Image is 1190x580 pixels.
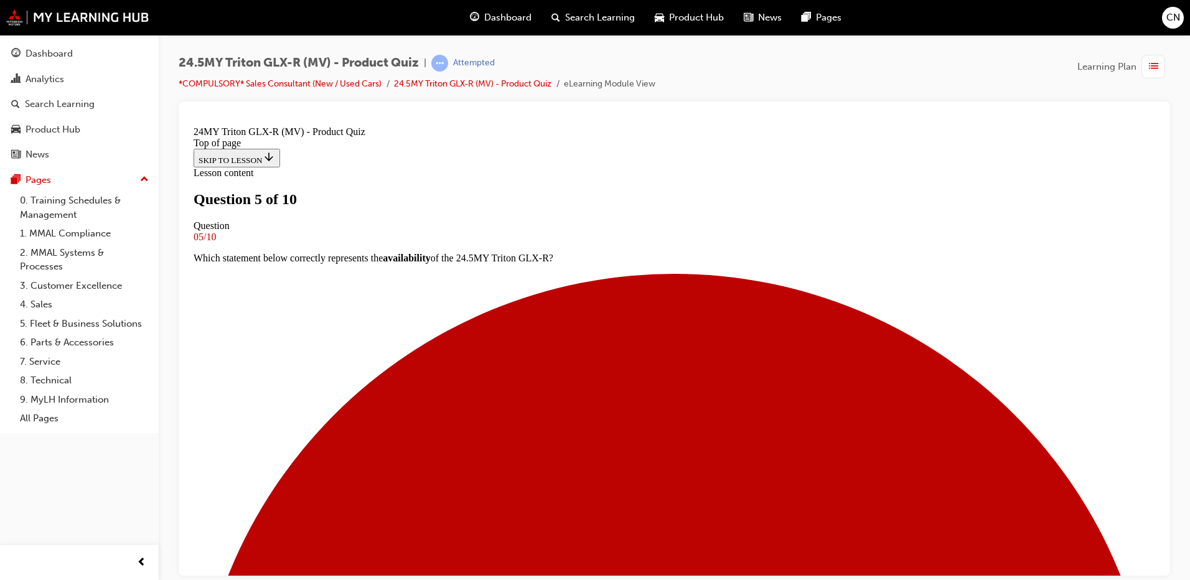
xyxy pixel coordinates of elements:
[5,169,154,192] button: Pages
[15,390,154,409] a: 9. MyLH Information
[137,555,146,571] span: prev-icon
[394,78,551,89] a: 24.5MY Triton GLX-R (MV) - Product Quiz
[564,77,655,91] li: eLearning Module View
[194,131,241,142] strong: availability
[15,371,154,390] a: 8. Technical
[5,131,967,143] p: Which statement below correctly represents the of the 24.5MY Triton GLX-R?
[15,409,154,428] a: All Pages
[792,5,851,30] a: pages-iconPages
[5,93,154,116] a: Search Learning
[11,99,20,110] span: search-icon
[565,11,635,25] span: Search Learning
[11,74,21,85] span: chart-icon
[179,56,419,70] span: 24.5MY Triton GLX-R (MV) - Product Quiz
[5,143,154,166] a: News
[15,224,154,243] a: 1. MMAL Compliance
[26,147,49,162] div: News
[655,10,664,26] span: car-icon
[5,42,154,65] a: Dashboard
[802,10,811,26] span: pages-icon
[5,110,967,121] div: 05/10
[1077,60,1136,74] span: Learning Plan
[15,314,154,334] a: 5. Fleet & Business Solutions
[5,68,154,91] a: Analytics
[15,243,154,276] a: 2. MMAL Systems & Processes
[460,5,541,30] a: guage-iconDashboard
[140,172,149,188] span: up-icon
[15,352,154,372] a: 7. Service
[26,72,64,87] div: Analytics
[11,149,21,161] span: news-icon
[5,99,967,110] div: Question
[11,49,21,60] span: guage-icon
[484,11,532,25] span: Dashboard
[5,118,154,141] a: Product Hub
[645,5,734,30] a: car-iconProduct Hub
[5,27,91,46] button: SKIP TO LESSON
[15,276,154,296] a: 3. Customer Excellence
[424,56,426,70] span: |
[551,10,560,26] span: search-icon
[11,124,21,136] span: car-icon
[10,34,87,44] span: SKIP TO LESSON
[431,55,448,72] span: learningRecordVerb_ATTEMPT-icon
[5,70,967,87] h1: Question 5 of 10
[734,5,792,30] a: news-iconNews
[669,11,724,25] span: Product Hub
[816,11,841,25] span: Pages
[1077,55,1170,78] button: Learning Plan
[1149,59,1158,75] span: list-icon
[1162,7,1184,29] button: CN
[1166,11,1180,25] span: CN
[11,175,21,186] span: pages-icon
[541,5,645,30] a: search-iconSearch Learning
[26,173,51,187] div: Pages
[453,57,495,69] div: Attempted
[5,16,967,27] div: Top of page
[6,9,149,26] img: mmal
[15,191,154,224] a: 0. Training Schedules & Management
[26,123,80,137] div: Product Hub
[5,5,967,16] div: 24MY Triton GLX-R (MV) - Product Quiz
[5,46,65,57] span: Lesson content
[744,10,753,26] span: news-icon
[26,47,73,61] div: Dashboard
[470,10,479,26] span: guage-icon
[15,295,154,314] a: 4. Sales
[5,40,154,169] button: DashboardAnalyticsSearch LearningProduct HubNews
[179,78,382,89] a: *COMPULSORY* Sales Consultant (New / Used Cars)
[758,11,782,25] span: News
[15,333,154,352] a: 6. Parts & Accessories
[25,97,95,111] div: Search Learning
